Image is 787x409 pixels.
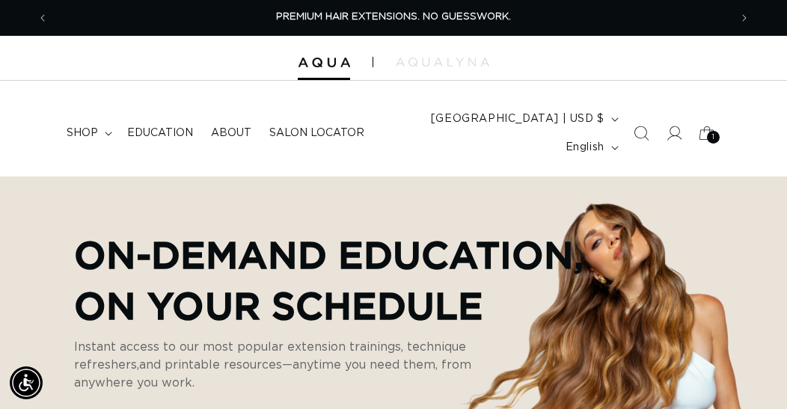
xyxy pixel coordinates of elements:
[712,337,787,409] iframe: Chat Widget
[260,117,373,149] a: Salon Locator
[26,4,59,32] button: Previous announcement
[74,229,584,330] p: On-Demand Education, On Your Schedule
[127,126,193,140] span: Education
[202,117,260,149] a: About
[566,140,604,156] span: English
[74,338,508,392] p: Instant access to our most popular extension trainings, technique refreshers,and printable resour...
[67,126,98,140] span: shop
[269,126,364,140] span: Salon Locator
[10,366,43,399] div: Accessibility Menu
[712,131,715,144] span: 1
[625,117,658,150] summary: Search
[396,58,489,67] img: aqualyna.com
[431,111,604,127] span: [GEOGRAPHIC_DATA] | USD $
[211,126,251,140] span: About
[276,12,511,22] span: PREMIUM HAIR EXTENSIONS. NO GUESSWORK.
[422,105,625,133] button: [GEOGRAPHIC_DATA] | USD $
[298,58,350,68] img: Aqua Hair Extensions
[728,4,761,32] button: Next announcement
[557,133,625,162] button: English
[118,117,202,149] a: Education
[58,117,118,149] summary: shop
